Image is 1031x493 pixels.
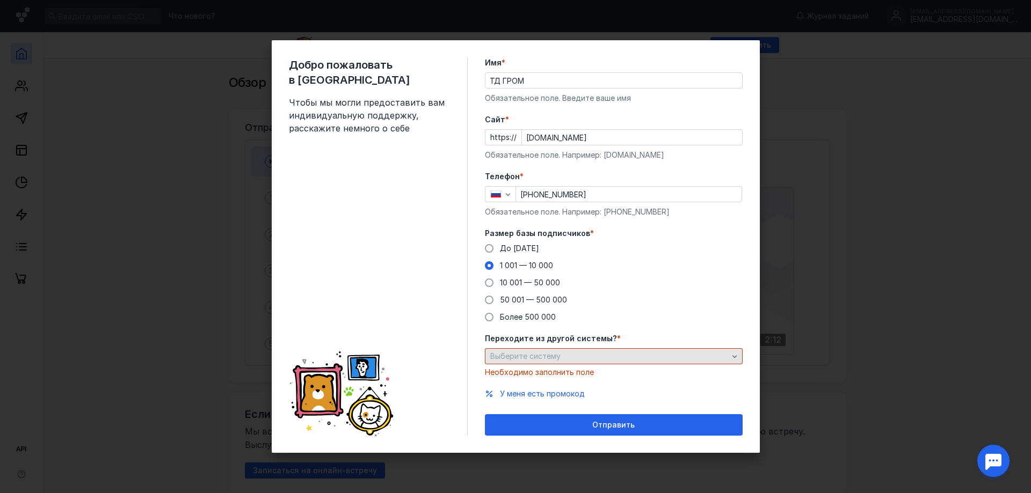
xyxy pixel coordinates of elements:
[485,171,520,182] span: Телефон
[500,295,567,304] span: 50 001 — 500 000
[485,414,743,436] button: Отправить
[485,150,743,160] div: Обязательное поле. Например: [DOMAIN_NAME]
[500,388,585,399] button: У меня есть промокод
[485,207,743,217] div: Обязательное поле. Например: [PHONE_NUMBER]
[485,228,590,239] span: Размер базы подписчиков
[500,261,553,270] span: 1 001 — 10 000
[485,333,617,344] span: Переходите из другой системы?
[485,93,743,104] div: Обязательное поле. Введите ваше имя
[289,57,450,87] span: Добро пожаловать в [GEOGRAPHIC_DATA]
[485,57,502,68] span: Имя
[592,421,635,430] span: Отправить
[490,351,561,360] span: Выберите систему
[485,367,743,378] div: Необходимо заполнить поле
[500,244,539,253] span: До [DATE]
[500,389,585,398] span: У меня есть промокод
[485,114,505,125] span: Cайт
[289,96,450,135] span: Чтобы мы могли предоставить вам индивидуальную поддержку, расскажите немного о себе
[485,348,743,364] button: Выберите систему
[500,312,556,321] span: Более 500 000
[500,278,560,287] span: 10 001 — 50 000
